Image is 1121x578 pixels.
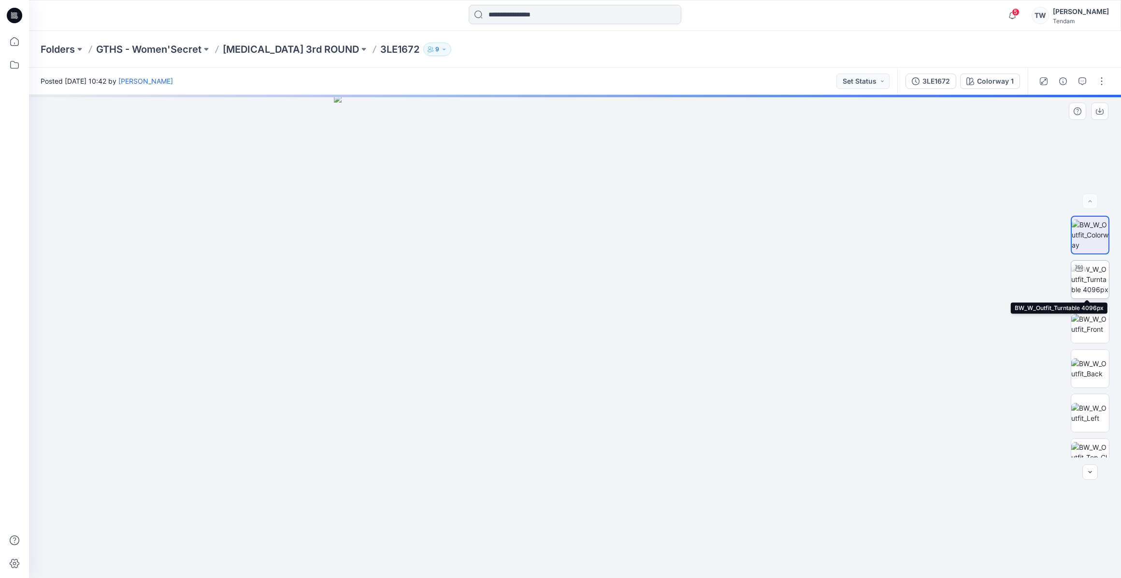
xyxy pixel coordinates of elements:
p: 9 [435,44,439,55]
button: Details [1055,74,1071,89]
button: Colorway 1 [960,74,1020,89]
div: 3LE1672 [922,76,950,87]
a: [PERSON_NAME] [118,77,173,85]
img: BW_W_Outfit_Turntable 4096px [1071,264,1109,295]
img: BW_W_Outfit_Top_CloseUp [1071,442,1109,473]
a: [MEDICAL_DATA] 3rd ROUND [223,43,359,56]
button: 3LE1672 [905,74,956,89]
div: TW [1032,7,1049,24]
a: GTHS - Women'Secret [96,43,201,56]
img: eyJhbGciOiJIUzI1NiIsImtpZCI6IjAiLCJzbHQiOiJzZXMiLCJ0eXAiOiJKV1QifQ.eyJkYXRhIjp7InR5cGUiOiJzdG9yYW... [334,95,817,578]
div: Colorway 1 [977,76,1014,87]
a: Folders [41,43,75,56]
p: 3LE1672 [380,43,419,56]
div: Tendam [1053,17,1109,25]
button: 9 [423,43,451,56]
img: BW_W_Outfit_Left [1071,403,1109,423]
div: [PERSON_NAME] [1053,6,1109,17]
img: BW_W_Outfit_Front [1071,314,1109,334]
span: Posted [DATE] 10:42 by [41,76,173,86]
img: BW_W_Outfit_Back [1071,358,1109,379]
img: BW_W_Outfit_Colorway [1072,220,1108,250]
span: 5 [1012,8,1020,16]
